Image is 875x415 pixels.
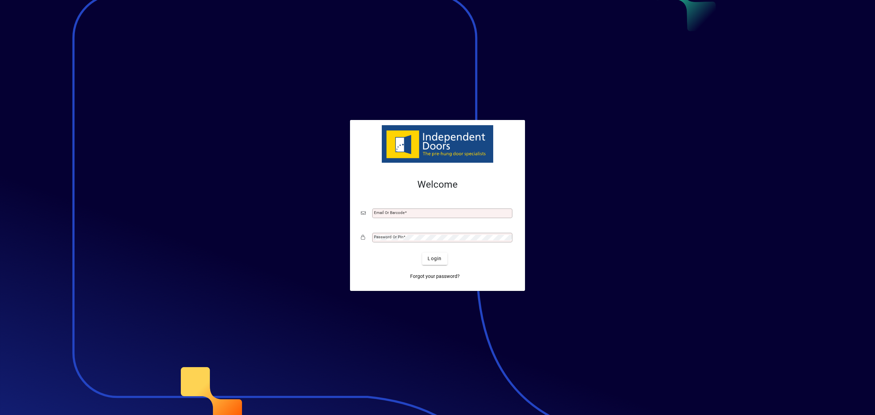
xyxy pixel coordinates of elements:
a: Forgot your password? [407,270,462,283]
mat-label: Email or Barcode [374,210,405,215]
span: Login [428,255,442,262]
h2: Welcome [361,179,514,190]
mat-label: Password or Pin [374,235,403,239]
span: Forgot your password? [410,273,460,280]
button: Login [422,253,447,265]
